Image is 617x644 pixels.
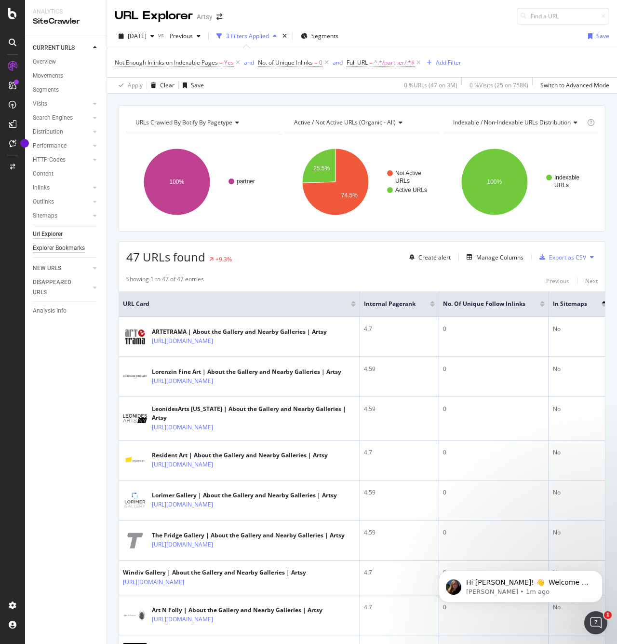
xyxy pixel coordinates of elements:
svg: A chart. [444,140,598,224]
div: 4.7 [364,568,435,577]
div: times [281,31,289,41]
span: = [219,58,223,67]
img: main image [123,491,147,509]
text: 100% [487,178,502,185]
button: Save [179,78,204,93]
div: CURRENT URLS [33,43,75,53]
div: No [553,528,606,537]
button: Create alert [405,249,451,265]
div: Artsy [197,12,213,22]
div: No [553,488,606,497]
a: [URL][DOMAIN_NAME] [152,540,213,549]
span: = [369,58,373,67]
h4: Active / Not Active URLs [292,115,430,130]
div: SiteCrawler [33,16,99,27]
input: Find a URL [517,8,609,25]
a: Distribution [33,127,90,137]
h4: Indexable / Non-Indexable URLs Distribution [451,115,585,130]
a: Url Explorer [33,229,100,239]
span: Yes [224,56,234,69]
svg: A chart. [285,140,439,224]
div: LeonidesArts [US_STATE] | About the Gallery and Nearby Galleries | Artsy [152,405,356,422]
div: Lorimer Gallery | About the Gallery and Nearby Galleries | Artsy [152,491,337,500]
a: HTTP Codes [33,155,90,165]
div: Outlinks [33,197,54,207]
a: Outlinks [33,197,90,207]
span: No. of Unique Inlinks [258,58,313,67]
span: 2025 Aug. 28th [128,32,147,40]
div: Save [596,32,609,40]
div: Windiv Gallery | About the Gallery and Nearby Galleries | Artsy [123,568,306,577]
button: Export as CSV [536,249,586,265]
div: Apply [128,81,143,89]
div: +9.3% [215,255,232,263]
div: Next [585,277,598,285]
div: and [333,58,343,67]
img: main image [123,327,147,346]
div: No [553,325,606,333]
div: Tooltip anchor [20,139,29,148]
a: [URL][DOMAIN_NAME] [152,336,213,346]
div: Segments [33,85,59,95]
button: and [244,58,254,67]
div: Clear [160,81,174,89]
text: URLs [554,182,569,189]
button: Next [585,275,598,287]
div: 0 [443,325,545,333]
button: Switch to Advanced Mode [537,78,609,93]
div: 0 [443,365,545,373]
img: main image [123,609,147,621]
h4: URLs Crawled By Botify By pagetype [134,115,271,130]
div: Inlinks [33,183,50,193]
iframe: Intercom live chat [584,611,607,634]
button: Previous [166,28,204,44]
span: URL Card [123,300,349,308]
div: 4.59 [364,365,435,373]
div: DISAPPEARED URLS [33,277,81,298]
div: Create alert [418,253,451,261]
div: Switch to Advanced Mode [540,81,609,89]
div: Movements [33,71,63,81]
div: Manage Columns [476,253,523,261]
span: Full URL [347,58,368,67]
div: Add Filter [436,58,461,67]
button: Add Filter [423,57,461,69]
text: 25.5% [313,165,330,172]
text: 100% [170,178,185,185]
a: Search Engines [33,113,90,123]
a: [URL][DOMAIN_NAME] [123,577,184,587]
span: In Sitemaps [553,300,587,308]
div: 0 [443,528,545,537]
span: No. of Unique Follow Inlinks [443,300,525,308]
div: 4.59 [364,528,435,537]
span: Internal Pagerank [364,300,416,308]
div: Url Explorer [33,229,63,239]
a: Segments [33,85,100,95]
button: 3 Filters Applied [213,28,281,44]
div: Resident Art | About the Gallery and Nearby Galleries | Artsy [152,451,328,460]
div: No [553,365,606,373]
a: Content [33,169,100,179]
button: Previous [546,275,569,287]
span: URLs Crawled By Botify By pagetype [135,118,232,126]
div: 0 % URLs ( 47 on 3M ) [404,81,457,89]
img: main image [123,528,147,552]
div: 4.7 [364,603,435,612]
button: [DATE] [115,28,158,44]
img: main image [123,455,147,466]
span: ^.*/partner/.*$ [374,56,415,69]
a: Inlinks [33,183,90,193]
a: Overview [33,57,100,67]
a: DISAPPEARED URLS [33,277,90,298]
text: 74.5% [341,192,358,199]
a: Explorer Bookmarks [33,243,100,253]
span: Active / Not Active URLs (organic - all) [294,118,396,126]
div: Content [33,169,54,179]
div: Search Engines [33,113,73,123]
div: HTTP Codes [33,155,66,165]
div: 4.7 [364,325,435,333]
div: Previous [546,277,569,285]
